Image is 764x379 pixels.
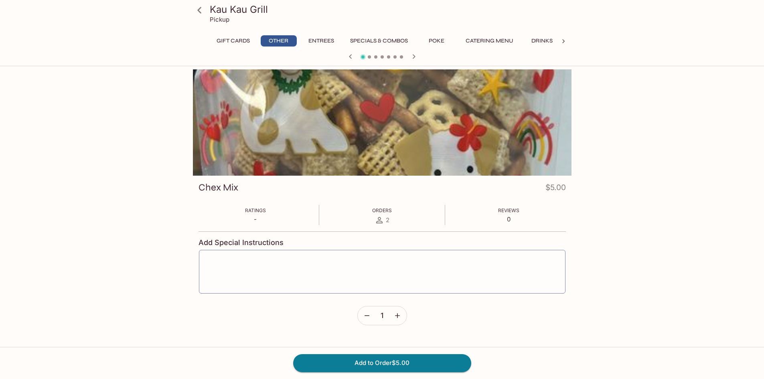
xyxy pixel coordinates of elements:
[498,207,519,213] span: Reviews
[261,35,297,47] button: Other
[419,35,455,47] button: Poke
[245,207,266,213] span: Ratings
[210,16,229,23] p: Pickup
[193,69,571,176] div: Chex Mix
[372,207,392,213] span: Orders
[293,354,471,372] button: Add to Order$5.00
[386,216,389,224] span: 2
[199,181,238,194] h3: Chex Mix
[346,35,412,47] button: Specials & Combos
[210,3,568,16] h3: Kau Kau Grill
[245,215,266,223] p: -
[199,238,566,247] h4: Add Special Instructions
[303,35,339,47] button: Entrees
[381,311,383,320] span: 1
[461,35,518,47] button: Catering Menu
[545,181,566,197] h4: $5.00
[498,215,519,223] p: 0
[212,35,254,47] button: Gift Cards
[524,35,560,47] button: Drinks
